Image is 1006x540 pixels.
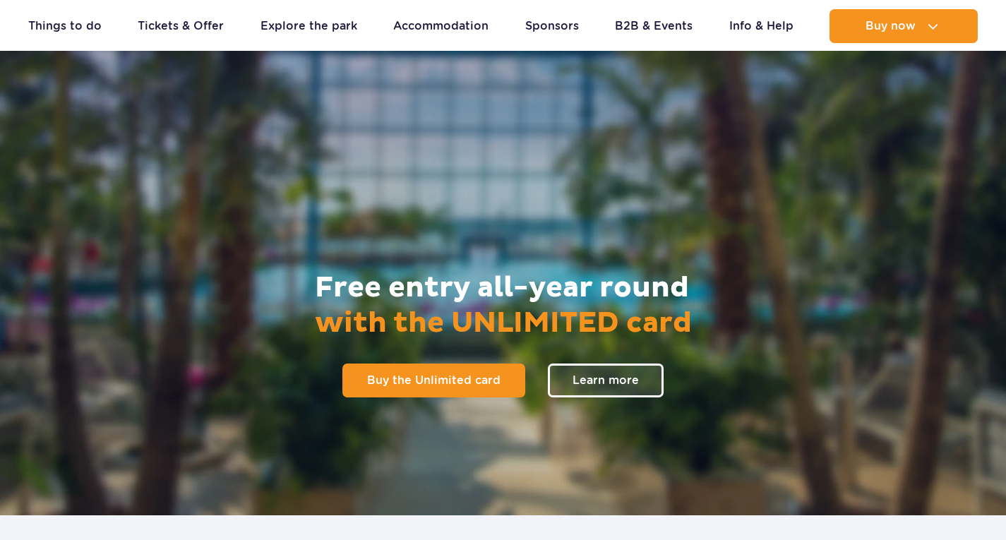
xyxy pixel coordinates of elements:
[342,364,525,397] a: Buy the Unlimited card
[573,375,639,386] span: Learn more
[525,9,579,43] a: Sponsors
[261,9,357,43] a: Explore the park
[393,9,489,43] a: Accommodation
[315,270,692,341] h2: Free entry all-year round
[367,375,501,386] span: Buy the Unlimited card
[866,20,916,32] span: Buy now
[830,9,978,43] button: Buy now
[615,9,693,43] a: B2B & Events
[548,364,664,397] a: Learn more
[729,9,794,43] a: Info & Help
[28,9,102,43] a: Things to do
[315,306,692,341] span: with the UNLIMITED card
[138,9,224,43] a: Tickets & Offer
